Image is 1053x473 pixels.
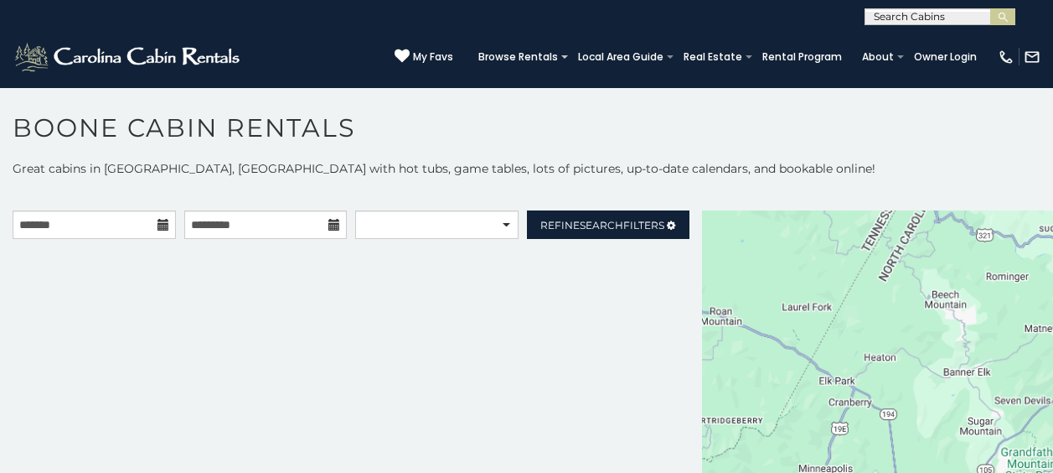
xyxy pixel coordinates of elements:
[754,45,850,69] a: Rental Program
[570,45,672,69] a: Local Area Guide
[854,45,902,69] a: About
[470,45,566,69] a: Browse Rentals
[580,219,623,231] span: Search
[675,45,751,69] a: Real Estate
[527,211,690,239] a: RefineSearchFilters
[906,45,985,69] a: Owner Login
[413,49,453,65] span: My Favs
[998,49,1014,65] img: phone-regular-white.png
[13,40,245,74] img: White-1-2.png
[1024,49,1040,65] img: mail-regular-white.png
[540,219,664,231] span: Refine Filters
[395,49,453,65] a: My Favs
